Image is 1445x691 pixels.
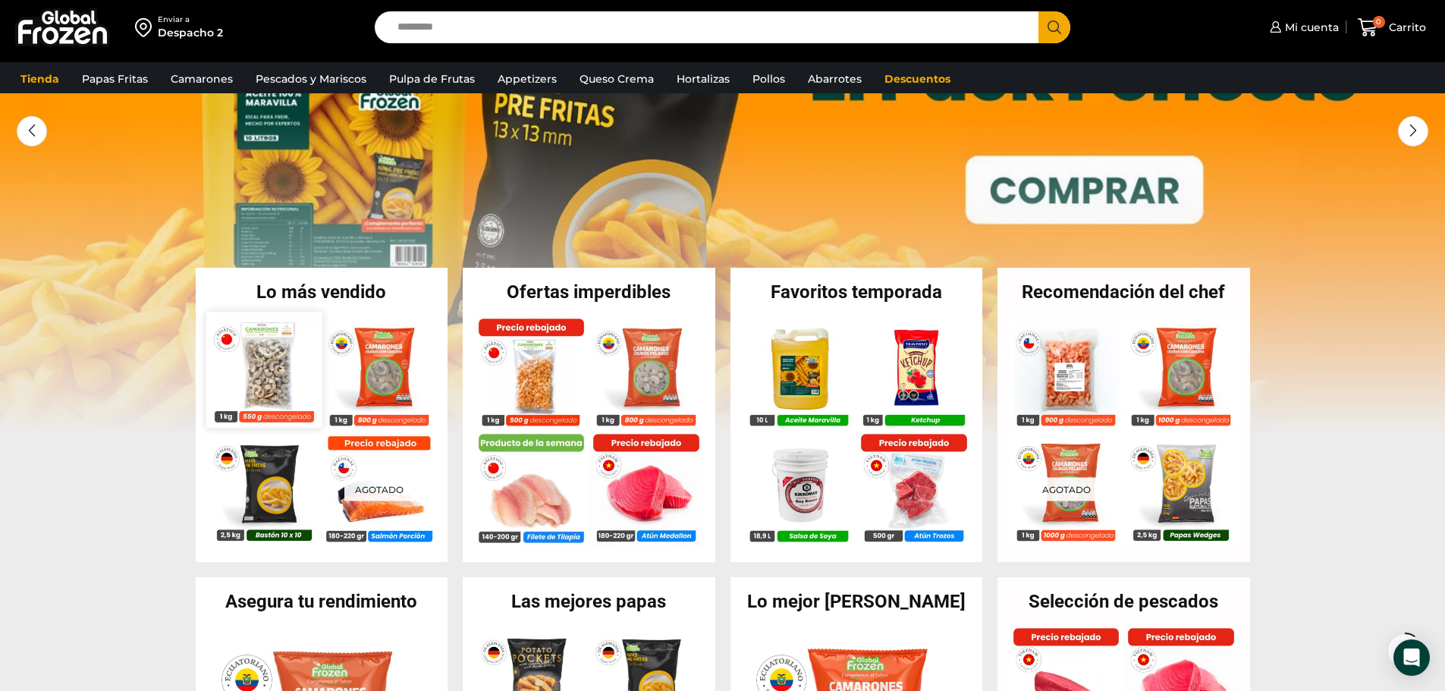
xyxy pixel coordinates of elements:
[1032,478,1101,501] p: Agotado
[158,14,223,25] div: Enviar a
[248,64,374,93] a: Pescados y Mariscos
[1354,10,1430,46] a: 0 Carrito
[74,64,155,93] a: Papas Fritas
[463,592,715,611] h2: Las mejores papas
[572,64,661,93] a: Queso Crema
[1385,20,1426,35] span: Carrito
[135,14,158,40] img: address-field-icon.svg
[1281,20,1339,35] span: Mi cuenta
[800,64,869,93] a: Abarrotes
[196,283,448,301] h2: Lo más vendido
[1266,12,1339,42] a: Mi cuenta
[1038,11,1070,43] button: Search button
[1373,16,1385,28] span: 0
[730,283,983,301] h2: Favoritos temporada
[1393,639,1430,676] div: Open Intercom Messenger
[463,283,715,301] h2: Ofertas imperdibles
[158,25,223,40] div: Despacho 2
[163,64,240,93] a: Camarones
[669,64,737,93] a: Hortalizas
[344,478,413,501] p: Agotado
[745,64,793,93] a: Pollos
[13,64,67,93] a: Tienda
[490,64,564,93] a: Appetizers
[997,592,1250,611] h2: Selección de pescados
[997,283,1250,301] h2: Recomendación del chef
[382,64,482,93] a: Pulpa de Frutas
[730,592,983,611] h2: Lo mejor [PERSON_NAME]
[1398,116,1428,146] div: Next slide
[17,116,47,146] div: Previous slide
[196,592,448,611] h2: Asegura tu rendimiento
[877,64,958,93] a: Descuentos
